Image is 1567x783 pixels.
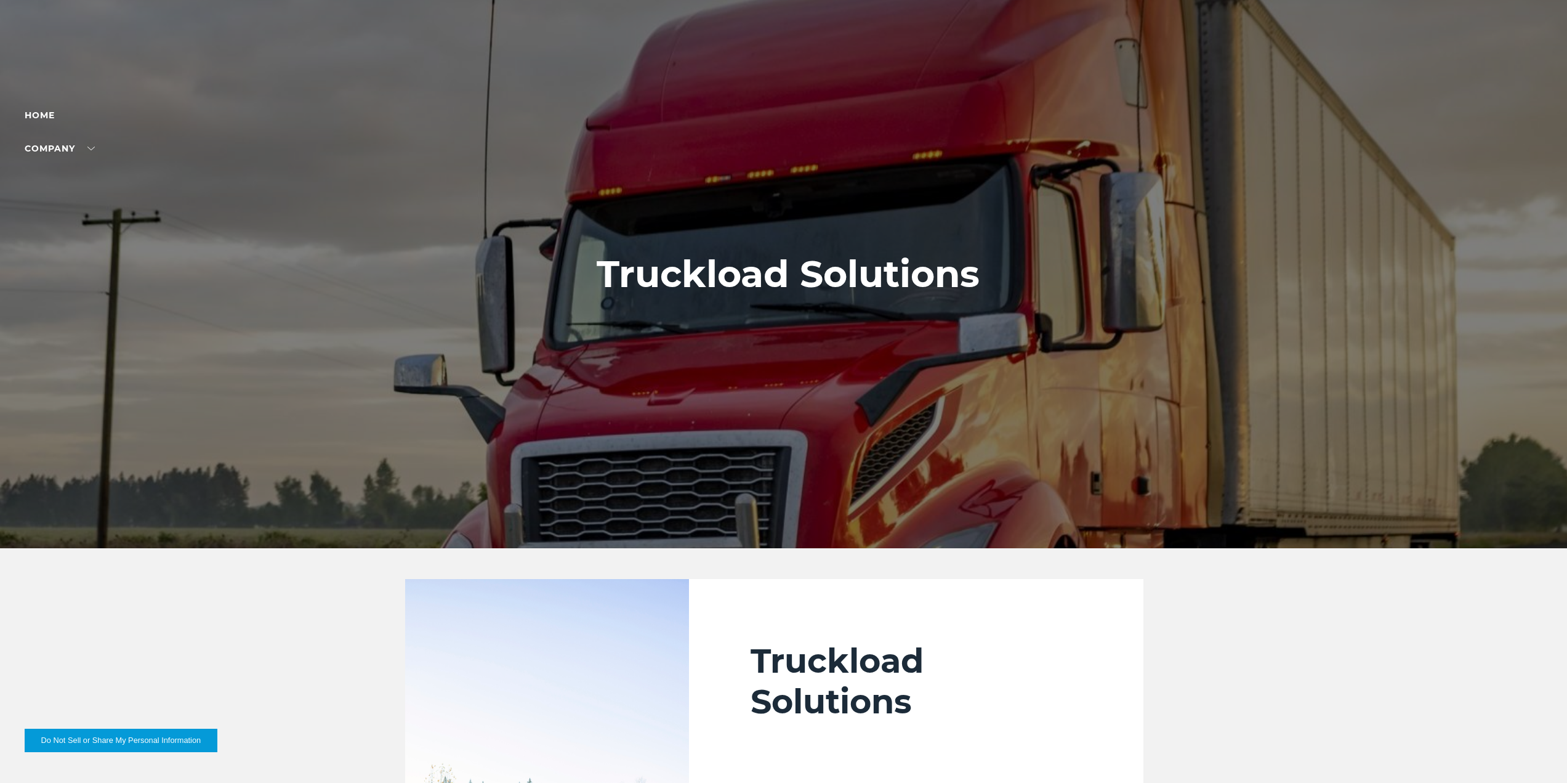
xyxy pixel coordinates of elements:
a: Company [25,143,95,154]
a: SHIPPERS [25,176,94,187]
h1: Truckload Solutions [597,253,980,295]
button: Do Not Sell or Share My Personal Information [25,729,217,752]
a: Home [25,110,55,121]
h2: Truckload Solutions [751,641,1082,722]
